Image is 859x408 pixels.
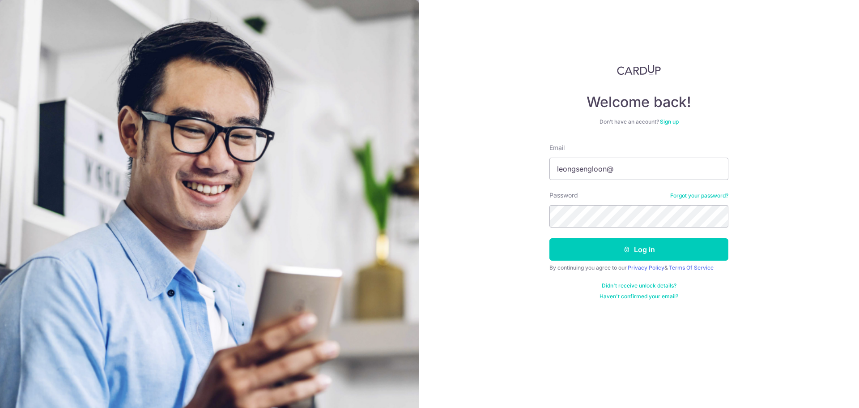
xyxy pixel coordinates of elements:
button: Log in [549,238,728,261]
h4: Welcome back! [549,93,728,111]
label: Email [549,143,565,152]
keeper-lock: Open Keeper Popup [710,163,721,174]
a: Haven't confirmed your email? [600,293,678,300]
label: Password [549,191,578,200]
a: Sign up [660,118,679,125]
img: CardUp Logo [617,64,661,75]
a: Forgot your password? [670,192,728,199]
div: By continuing you agree to our & [549,264,728,271]
div: Don’t have an account? [549,118,728,125]
a: Didn't receive unlock details? [602,282,676,289]
a: Privacy Policy [628,264,664,271]
input: Enter your Email [549,158,728,180]
a: Terms Of Service [669,264,714,271]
